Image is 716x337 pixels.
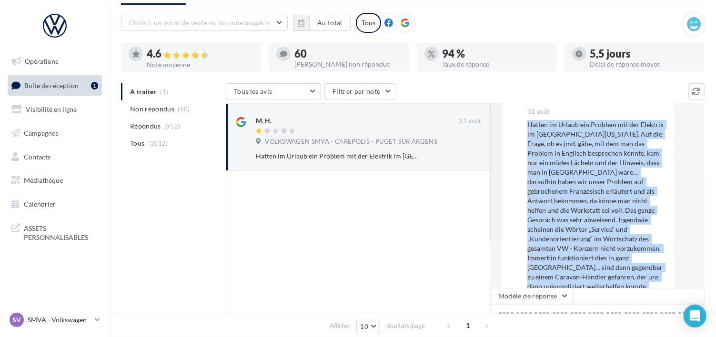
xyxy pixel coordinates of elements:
span: 31 août [459,117,482,126]
div: Tous [356,13,381,33]
span: (952) [164,122,181,130]
button: 10 [356,320,381,333]
span: Répondus [130,121,161,131]
span: Boîte de réception [24,81,79,89]
button: Au total [309,15,351,31]
div: 5,5 jours [590,49,697,59]
div: 1 [91,82,98,89]
span: VOLKSWAGEN SMVA - CAREPOLIS - PUGET SUR ARGENS [265,138,437,146]
span: Non répondus [130,104,174,114]
button: Tous les avis [226,83,321,99]
a: Campagnes [6,123,104,143]
p: SMVA - Volkswagen [28,315,91,325]
button: Modèle de réponse [490,288,573,304]
button: Choisir un point de vente ou un code magasin [121,15,288,31]
div: 94 % [443,49,549,59]
div: Hatten im Urlaub ein Problem mit der Elektrik im [GEOGRAPHIC_DATA][US_STATE]. Auf die Frage, ob e... [527,120,666,291]
span: 10 [361,323,369,330]
button: Au total [293,15,351,31]
span: Calendrier [24,200,56,208]
a: SV SMVA - Volkswagen [8,311,102,329]
span: Tous les avis [234,87,272,95]
div: Taux de réponse [443,61,549,68]
span: Choisir un point de vente ou un code magasin [129,19,270,27]
span: Contacts [24,152,50,160]
span: (60) [178,105,190,113]
span: 1 [460,318,475,333]
span: Campagnes [24,129,58,137]
span: Tous [130,139,144,148]
a: Visibilité en ligne [6,99,104,119]
div: 4.6 [147,49,253,59]
div: 60 [294,49,401,59]
button: Filtrer par note [324,83,396,99]
span: Afficher [330,321,351,330]
span: 31 août [527,108,550,116]
div: Note moyenne [147,61,253,68]
a: Médiathèque [6,170,104,190]
span: SV [12,315,21,325]
span: Opérations [25,57,58,65]
span: Médiathèque [24,176,63,184]
div: Open Intercom Messenger [684,305,706,327]
div: [PERSON_NAME] non répondus [294,61,401,68]
span: ASSETS PERSONNALISABLES [24,222,98,242]
a: Contacts [6,147,104,167]
div: Délai de réponse moyen [590,61,697,68]
a: Calendrier [6,194,104,214]
div: M. H. [256,116,272,126]
span: résultats/page [385,321,425,330]
span: Visibilité en ligne [26,105,77,113]
a: Boîte de réception1 [6,75,104,96]
span: (1012) [148,139,168,147]
div: Hatten im Urlaub ein Problem mit der Elektrik im [GEOGRAPHIC_DATA][US_STATE]. Auf die Frage, ob e... [256,151,420,161]
a: ASSETS PERSONNALISABLES [6,218,104,246]
a: Opérations [6,51,104,71]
